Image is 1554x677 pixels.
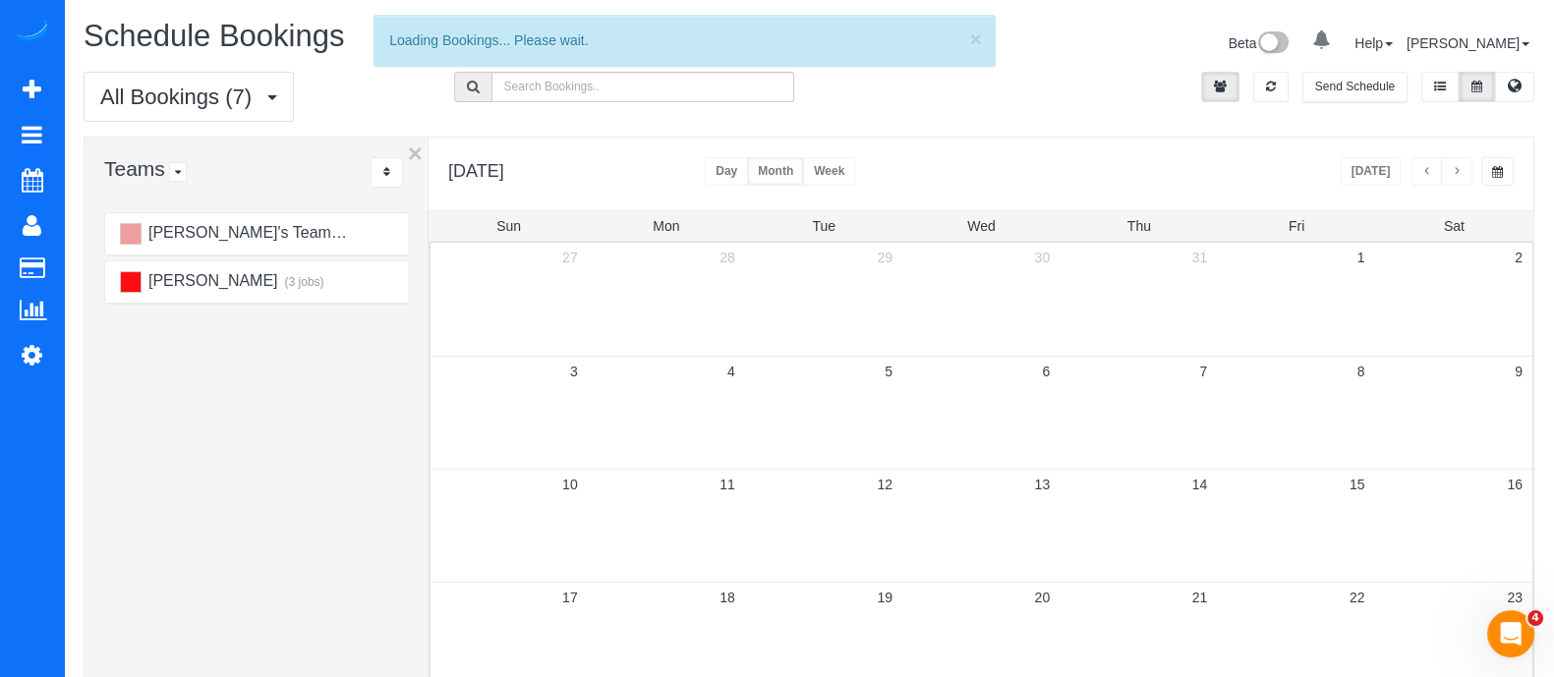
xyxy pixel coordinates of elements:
a: 8 [1348,357,1375,386]
a: 12 [867,470,902,499]
span: Schedule Bookings [84,19,344,53]
button: × [969,28,981,49]
a: 23 [1497,583,1532,612]
input: Search Bookings.. [491,72,795,102]
img: New interface [1256,31,1289,57]
a: Beta [1229,35,1290,51]
a: Help [1354,35,1393,51]
small: (4 jobs) [335,227,377,241]
span: [PERSON_NAME]'s Team [145,224,330,241]
span: Tue [812,218,835,234]
a: 3 [560,357,588,386]
iframe: Intercom live chat [1487,610,1534,657]
a: 15 [1340,470,1375,499]
small: (3 jobs) [282,275,324,289]
a: 13 [1024,470,1060,499]
a: 20 [1024,583,1060,612]
i: Sort Teams [383,166,390,178]
a: 4 [718,357,745,386]
button: All Bookings (7) [84,72,294,122]
a: 16 [1497,470,1532,499]
span: Sun [496,218,521,234]
a: 27 [552,243,588,272]
button: Send Schedule [1302,72,1408,102]
div: Loading Bookings... Please wait. [389,30,979,50]
a: 22 [1340,583,1375,612]
a: 5 [875,357,902,386]
span: [PERSON_NAME] [145,272,277,289]
div: ... [371,157,403,188]
h2: [DATE] [448,157,504,182]
a: 30 [1024,243,1060,272]
a: 7 [1189,357,1217,386]
button: Day [705,157,748,186]
span: Sat [1444,218,1465,234]
a: 18 [710,583,745,612]
a: 21 [1182,583,1218,612]
button: × [408,141,423,166]
span: 4 [1527,610,1543,626]
a: 2 [1505,243,1532,272]
a: 6 [1032,357,1060,386]
span: Fri [1289,218,1304,234]
img: Automaid Logo [12,20,51,47]
a: 10 [552,470,588,499]
a: 17 [552,583,588,612]
button: Week [803,157,855,186]
a: 28 [710,243,745,272]
span: Thu [1127,218,1151,234]
a: 11 [710,470,745,499]
a: 1 [1348,243,1375,272]
span: All Bookings (7) [100,85,261,109]
a: 19 [867,583,902,612]
a: [PERSON_NAME] [1407,35,1529,51]
button: Month [747,157,804,186]
a: 31 [1182,243,1218,272]
a: 29 [867,243,902,272]
button: [DATE] [1341,157,1402,186]
span: Wed [967,218,996,234]
a: 14 [1182,470,1218,499]
a: 9 [1505,357,1532,386]
span: Teams [104,157,165,180]
span: Mon [653,218,679,234]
